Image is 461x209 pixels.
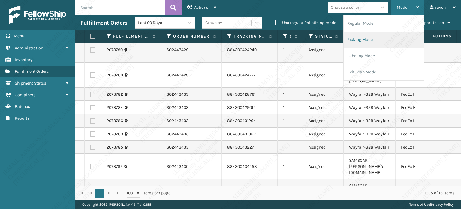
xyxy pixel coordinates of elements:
a: 884300429014 [227,105,256,110]
a: 1 [95,189,104,198]
td: 1 [278,37,303,63]
td: 1 [278,114,303,128]
label: Tracking Number [234,34,266,39]
a: 2073784 [107,105,123,111]
a: 2073786 [107,118,123,124]
label: Order Number [173,34,210,39]
div: Group by [205,20,222,26]
td: 1 [278,141,303,154]
a: 2073782 [107,91,123,97]
td: FedEx Home Delivery [396,141,453,154]
td: FedEx Home Delivery [396,101,453,114]
td: FedEx Home Delivery [396,88,453,101]
a: 2073789 [107,72,123,78]
span: Menu [14,33,24,38]
td: SO2443430 [161,154,222,179]
a: Terms of Use [409,202,430,207]
a: 884300434458 [227,164,257,169]
td: FedEx Home Delivery [396,179,453,204]
a: 884300431952 [227,131,256,137]
a: 884300431264 [227,118,256,123]
a: 884300432271 [227,145,255,150]
li: Exit Scan Mode [344,64,424,80]
td: SO2443433 [161,101,222,114]
td: Assigned [303,179,344,204]
a: 884300428761 [227,92,256,97]
a: 884300424777 [227,72,256,78]
span: Mode [397,5,407,10]
td: Assigned [303,141,344,154]
td: FedEx Home Delivery [396,114,453,128]
h3: Fulfillment Orders [80,19,127,26]
p: Copyright 2023 [PERSON_NAME]™ v 1.0.188 [82,200,151,209]
td: 1 [278,154,303,179]
td: SAMSCAR [PERSON_NAME]'s [DOMAIN_NAME] [344,179,396,204]
span: Fulfillment Orders [15,69,49,74]
td: 1 [278,88,303,101]
td: Assigned [303,37,344,63]
td: SO2443429 [161,63,222,88]
td: SO2443433 [161,114,222,128]
a: 2073785 [107,144,123,150]
li: Picking Mode [344,32,424,48]
span: Administration [15,45,43,51]
img: logo [9,6,66,24]
span: items per page [127,189,170,198]
td: 1 [278,179,303,204]
label: Quantity [290,34,291,39]
td: Assigned [303,114,344,128]
span: Actions [194,5,208,10]
td: Assigned [303,128,344,141]
label: Status [315,34,332,39]
a: 884300424240 [227,47,257,52]
td: Assigned [303,154,344,179]
div: | [409,200,454,209]
td: FedEx Home Delivery [396,154,453,179]
td: Wayfair-B2B Wayfair [344,88,396,101]
td: Wayfair-B2B Wayfair [344,101,396,114]
span: Reports [15,116,29,121]
span: 100 [127,190,136,196]
td: 1 [278,63,303,88]
td: SO2443433 [161,128,222,141]
td: Assigned [303,101,344,114]
td: SO2443433 [161,88,222,101]
td: SO2443429 [161,37,222,63]
a: Privacy Policy [431,202,454,207]
td: 1 [278,101,303,114]
li: Regular Mode [344,15,424,32]
span: Containers [15,92,35,97]
div: 1 - 15 of 15 items [179,190,454,196]
td: Wayfair-B2B Wayfair [344,128,396,141]
a: 2073783 [107,131,123,137]
td: 1 [278,128,303,141]
a: 2073795 [107,164,123,170]
label: Use regular Palletizing mode [275,20,336,25]
li: Labeling Mode [344,48,424,64]
td: FedEx Home Delivery [396,128,453,141]
span: Shipment Status [15,81,46,86]
div: Last 90 Days [138,20,185,26]
td: Wayfair-B2B Wayfair [344,141,396,154]
td: Assigned [303,63,344,88]
label: Fulfillment Order Id [113,34,149,39]
span: Batches [15,104,30,109]
td: SO2443433 [161,141,222,154]
span: Export to .xls [420,20,444,25]
div: Choose a seller [331,4,359,11]
span: Inventory [15,57,32,62]
td: SO2443430 [161,179,222,204]
td: SAMSCAR [PERSON_NAME]'s [DOMAIN_NAME] [344,154,396,179]
a: 2073790 [107,47,123,53]
span: Actions [414,31,455,41]
td: Wayfair-B2B Wayfair [344,114,396,128]
td: Assigned [303,88,344,101]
